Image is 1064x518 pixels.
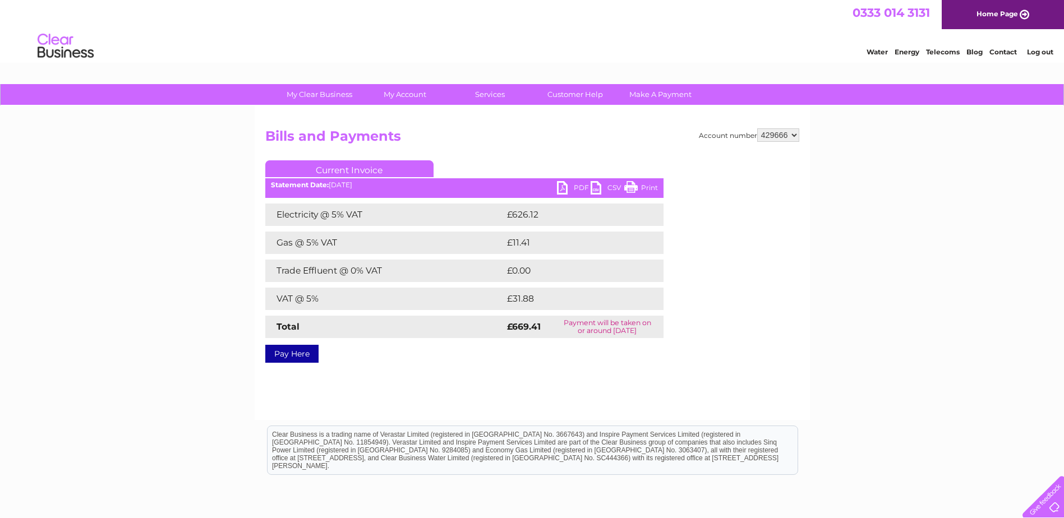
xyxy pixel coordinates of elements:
[265,181,664,189] div: [DATE]
[504,260,638,282] td: £0.00
[504,203,643,226] td: £626.12
[624,181,658,197] a: Print
[265,288,504,310] td: VAT @ 5%
[699,128,799,142] div: Account number
[557,181,591,197] a: PDF
[504,232,637,254] td: £11.41
[551,316,664,338] td: Payment will be taken on or around [DATE]
[265,160,434,177] a: Current Invoice
[529,84,621,105] a: Customer Help
[853,6,930,20] a: 0333 014 3131
[268,6,798,54] div: Clear Business is a trading name of Verastar Limited (registered in [GEOGRAPHIC_DATA] No. 3667643...
[507,321,541,332] strong: £669.41
[265,232,504,254] td: Gas @ 5% VAT
[895,48,919,56] a: Energy
[444,84,536,105] a: Services
[614,84,707,105] a: Make A Payment
[926,48,960,56] a: Telecoms
[265,203,504,226] td: Electricity @ 5% VAT
[591,181,624,197] a: CSV
[966,48,983,56] a: Blog
[867,48,888,56] a: Water
[265,260,504,282] td: Trade Effluent @ 0% VAT
[37,29,94,63] img: logo.png
[265,128,799,150] h2: Bills and Payments
[504,288,640,310] td: £31.88
[1027,48,1053,56] a: Log out
[273,84,366,105] a: My Clear Business
[358,84,451,105] a: My Account
[989,48,1017,56] a: Contact
[277,321,300,332] strong: Total
[271,181,329,189] b: Statement Date:
[265,345,319,363] a: Pay Here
